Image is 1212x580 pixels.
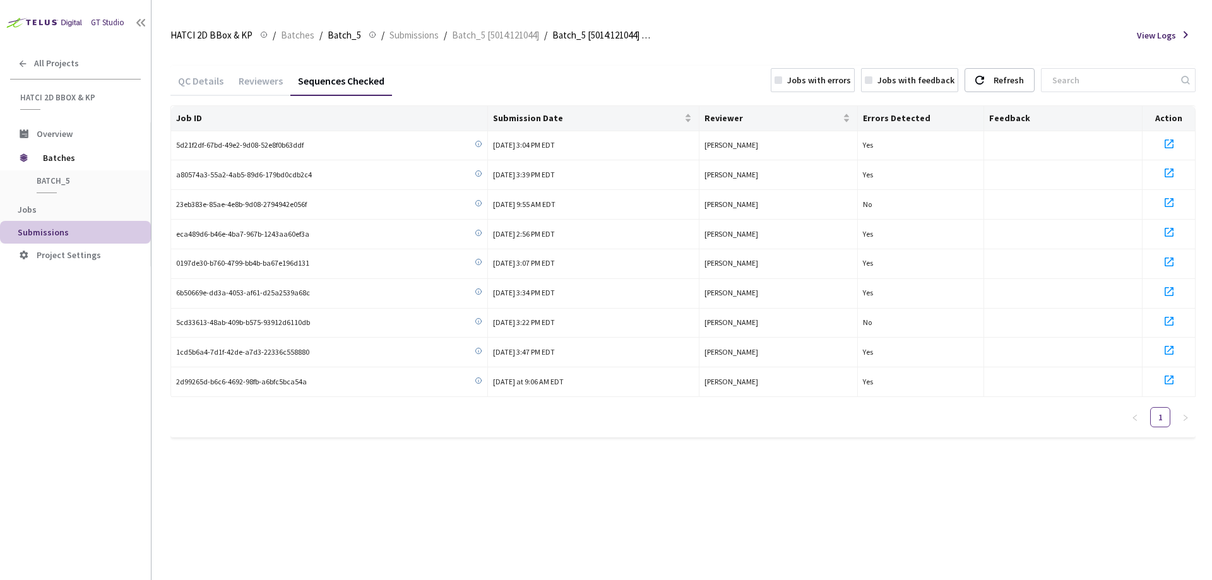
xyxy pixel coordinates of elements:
[381,28,384,43] li: /
[37,249,101,261] span: Project Settings
[1125,407,1145,427] li: Previous Page
[994,69,1024,92] div: Refresh
[43,145,129,170] span: Batches
[290,74,392,96] div: Sequences Checked
[176,287,310,299] span: 6b50669e-dd3a-4053-af61-d25a2539a68c
[984,106,1143,131] th: Feedback
[704,347,758,357] span: [PERSON_NAME]
[493,258,555,268] span: [DATE] 3:07 PM EDT
[704,377,758,386] span: [PERSON_NAME]
[176,199,307,211] span: 23eb383e-85ae-4e8b-9d08-2794942e056f
[704,140,758,150] span: [PERSON_NAME]
[231,74,290,96] div: Reviewers
[704,229,758,239] span: [PERSON_NAME]
[176,228,309,240] span: eca489d6-b46e-4ba7-967b-1243aa60ef3a
[18,227,69,238] span: Submissions
[863,258,873,268] span: Yes
[863,229,873,239] span: Yes
[863,377,873,386] span: Yes
[493,113,682,123] span: Submission Date
[176,346,309,358] span: 1cd5b6a4-7d1f-42de-a7d3-22336c558880
[20,92,133,103] span: HATCI 2D BBox & KP
[176,376,307,388] span: 2d99265d-b6c6-4692-98fb-a6bfc5bca54a
[176,169,312,181] span: a80574a3-55a2-4ab5-89d6-179bd0cdb2c4
[1143,106,1196,131] th: Action
[37,175,130,186] span: Batch_5
[171,106,488,131] th: Job ID
[493,229,555,239] span: [DATE] 2:56 PM EDT
[1150,407,1170,427] li: 1
[176,317,310,329] span: 5cd33613-48ab-409b-b575-93912d6110db
[1125,407,1145,427] button: left
[493,170,555,179] span: [DATE] 3:39 PM EDT
[704,258,758,268] span: [PERSON_NAME]
[863,140,873,150] span: Yes
[319,28,323,43] li: /
[493,317,555,327] span: [DATE] 3:22 PM EDT
[34,58,79,69] span: All Projects
[863,317,872,327] span: No
[493,288,555,297] span: [DATE] 3:34 PM EDT
[389,28,439,43] span: Submissions
[452,28,539,43] span: Batch_5 [5014:121044]
[444,28,447,43] li: /
[493,377,564,386] span: [DATE] at 9:06 AM EDT
[170,74,231,96] div: QC Details
[858,106,985,131] th: Errors Detected
[704,288,758,297] span: [PERSON_NAME]
[863,199,872,209] span: No
[704,317,758,327] span: [PERSON_NAME]
[281,28,314,43] span: Batches
[1182,414,1189,422] span: right
[1137,29,1176,42] span: View Logs
[1045,69,1179,92] input: Search
[176,139,304,151] span: 5d21f2df-67bd-49e2-9d08-52e8f0b63ddf
[544,28,547,43] li: /
[704,199,758,209] span: [PERSON_NAME]
[493,347,555,357] span: [DATE] 3:47 PM EDT
[1175,407,1196,427] button: right
[37,128,73,139] span: Overview
[699,106,858,131] th: Reviewer
[1175,407,1196,427] li: Next Page
[387,28,441,42] a: Submissions
[863,288,873,297] span: Yes
[877,74,954,86] div: Jobs with feedback
[18,204,37,215] span: Jobs
[328,28,361,43] span: Batch_5
[863,170,873,179] span: Yes
[170,28,252,43] span: HATCI 2D BBox & KP
[493,199,555,209] span: [DATE] 9:55 AM EDT
[552,28,655,43] span: Batch_5 [5014:121044] QC - [DATE]
[1131,414,1139,422] span: left
[704,170,758,179] span: [PERSON_NAME]
[863,347,873,357] span: Yes
[176,257,309,269] span: 0197de30-b760-4799-bb4b-ba67e196d131
[273,28,276,43] li: /
[91,17,124,29] div: GT Studio
[787,74,851,86] div: Jobs with errors
[278,28,317,42] a: Batches
[1151,408,1170,427] a: 1
[449,28,542,42] a: Batch_5 [5014:121044]
[488,106,699,131] th: Submission Date
[493,140,555,150] span: [DATE] 3:04 PM EDT
[704,113,840,123] span: Reviewer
